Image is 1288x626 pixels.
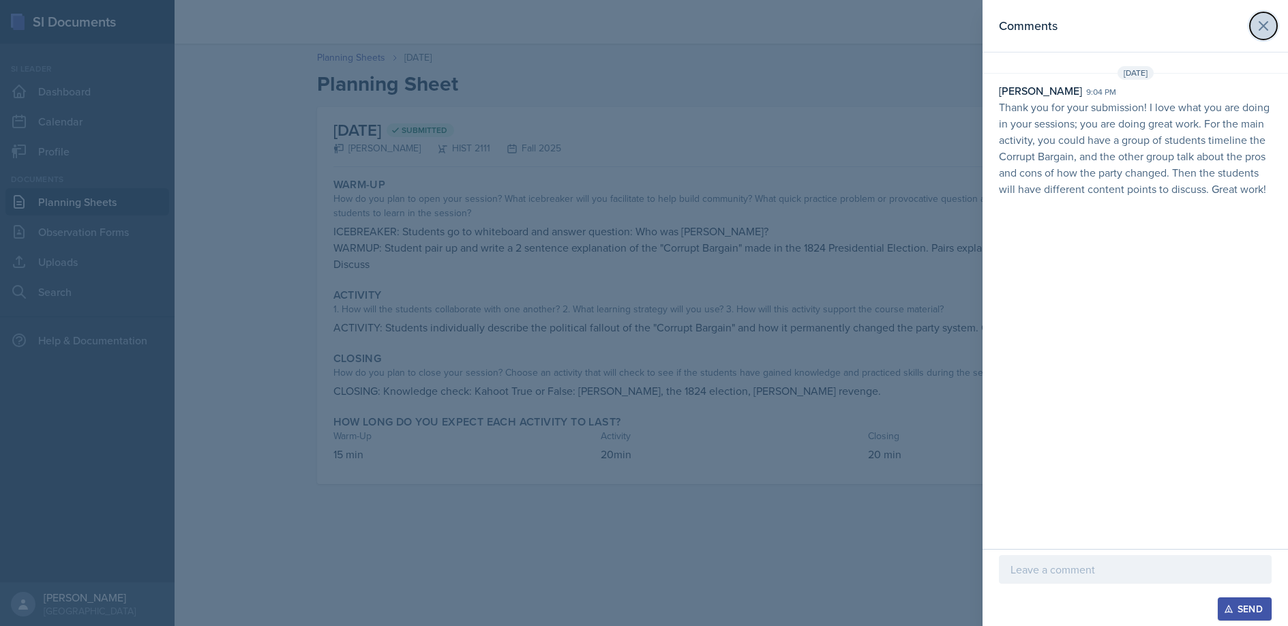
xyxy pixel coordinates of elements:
button: Send [1218,597,1272,621]
div: Send [1227,603,1263,614]
div: [PERSON_NAME] [999,83,1082,99]
div: 9:04 pm [1086,86,1116,98]
p: Thank you for your submission! I love what you are doing in your sessions; you are doing great wo... [999,99,1272,197]
h2: Comments [999,16,1058,35]
span: [DATE] [1118,66,1154,80]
